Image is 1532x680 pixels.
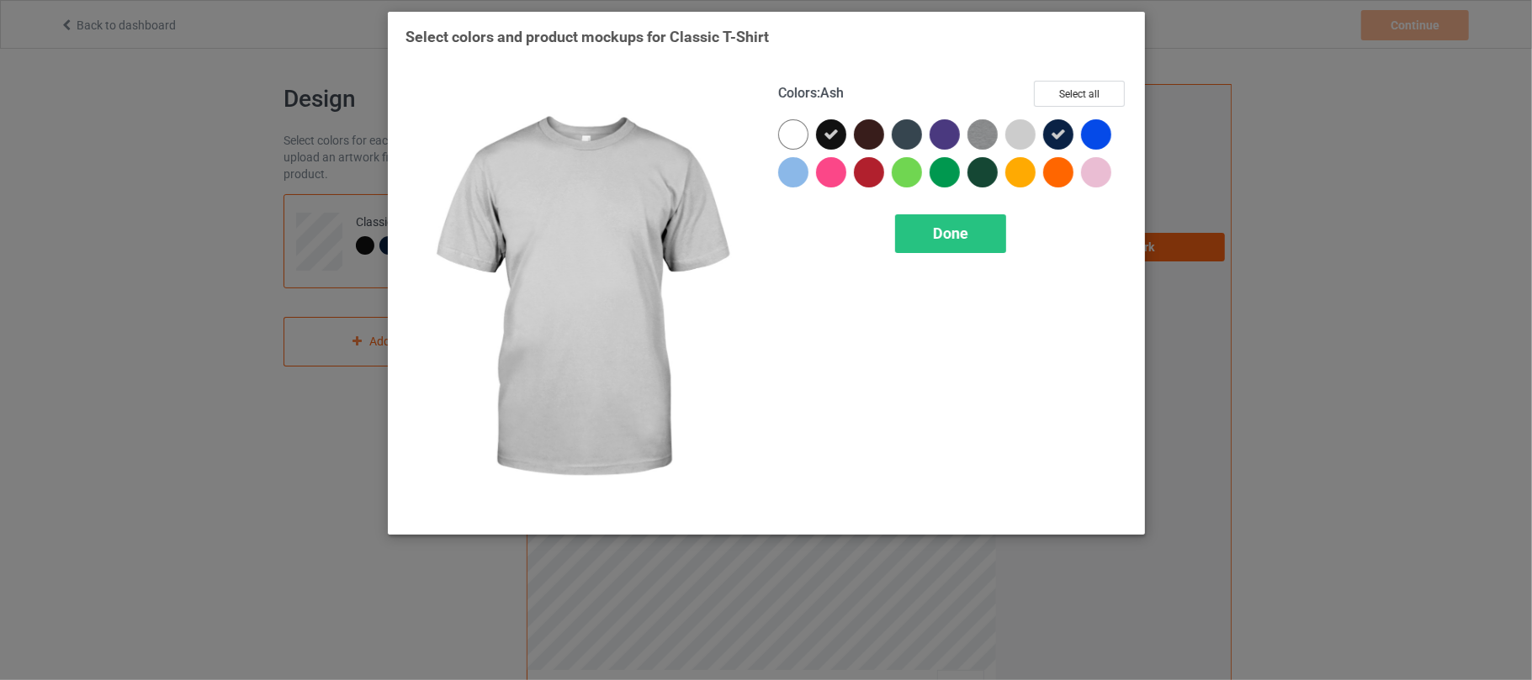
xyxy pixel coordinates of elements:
span: Done [933,224,968,242]
button: Select all [1034,81,1125,107]
span: Select colors and product mockups for Classic T-Shirt [406,28,769,45]
span: Colors [778,85,817,101]
img: regular.jpg [406,81,755,517]
img: heather_texture.png [967,119,998,150]
h4: : [778,85,844,103]
span: Ash [820,85,844,101]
